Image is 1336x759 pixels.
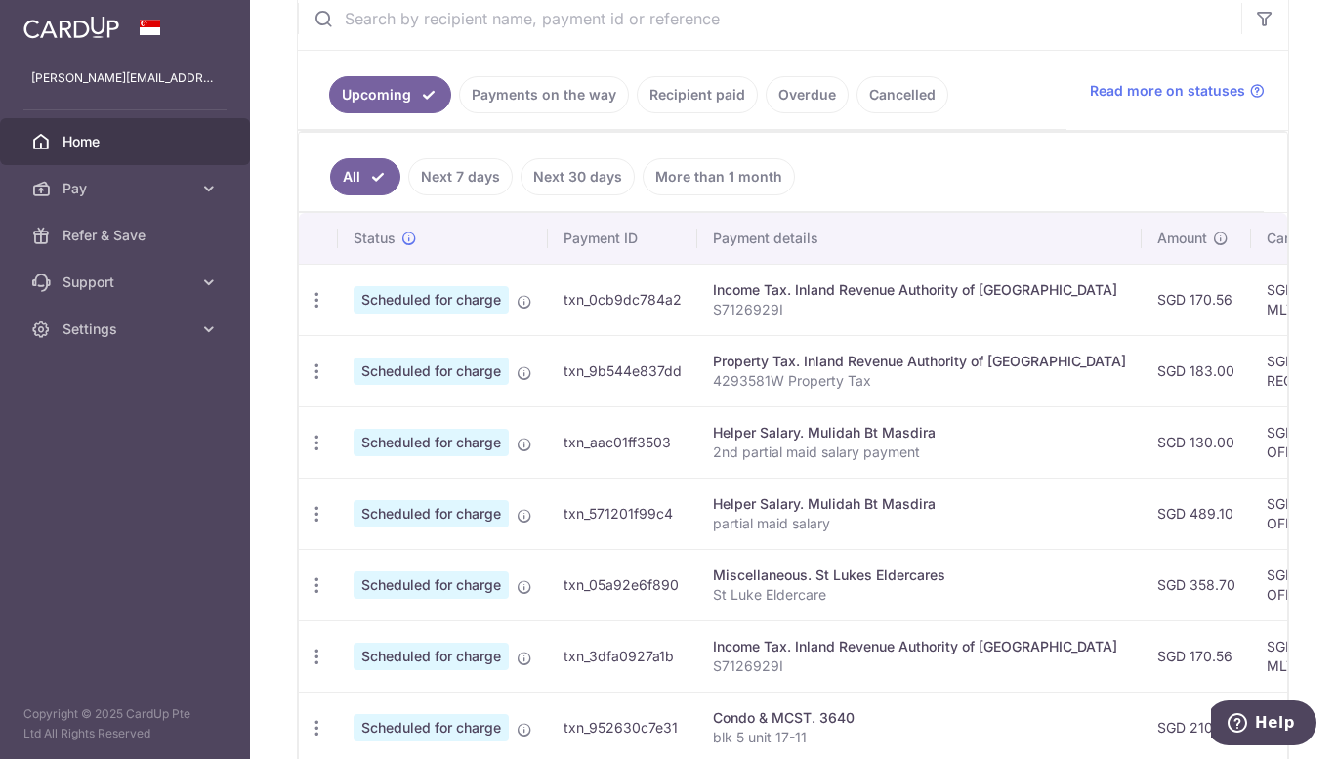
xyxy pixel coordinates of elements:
[1142,478,1251,549] td: SGD 489.10
[548,213,697,264] th: Payment ID
[713,708,1126,728] div: Condo & MCST. 3640
[354,571,509,599] span: Scheduled for charge
[548,406,697,478] td: txn_aac01ff3503
[31,68,219,88] p: [PERSON_NAME][EMAIL_ADDRESS][DOMAIN_NAME]
[637,76,758,113] a: Recipient paid
[713,656,1126,676] p: S7126929I
[713,423,1126,443] div: Helper Salary. Mulidah Bt Masdira
[1211,700,1316,749] iframe: Opens a widget where you can find more information
[713,728,1126,747] p: blk 5 unit 17-11
[713,300,1126,319] p: S7126929I
[766,76,849,113] a: Overdue
[548,478,697,549] td: txn_571201f99c4
[548,335,697,406] td: txn_9b544e837dd
[63,226,191,245] span: Refer & Save
[713,371,1126,391] p: 4293581W Property Tax
[1142,620,1251,692] td: SGD 170.56
[23,16,119,39] img: CardUp
[521,158,635,195] a: Next 30 days
[63,319,191,339] span: Settings
[713,443,1126,462] p: 2nd partial maid salary payment
[713,494,1126,514] div: Helper Salary. Mulidah Bt Masdira
[856,76,948,113] a: Cancelled
[354,714,509,741] span: Scheduled for charge
[713,514,1126,533] p: partial maid salary
[354,643,509,670] span: Scheduled for charge
[713,566,1126,585] div: Miscellaneous. St Lukes Eldercares
[354,358,509,385] span: Scheduled for charge
[329,76,451,113] a: Upcoming
[548,264,697,335] td: txn_0cb9dc784a2
[1142,335,1251,406] td: SGD 183.00
[63,179,191,198] span: Pay
[459,76,629,113] a: Payments on the way
[1090,81,1245,101] span: Read more on statuses
[713,280,1126,300] div: Income Tax. Inland Revenue Authority of [GEOGRAPHIC_DATA]
[713,637,1126,656] div: Income Tax. Inland Revenue Authority of [GEOGRAPHIC_DATA]
[713,352,1126,371] div: Property Tax. Inland Revenue Authority of [GEOGRAPHIC_DATA]
[63,132,191,151] span: Home
[643,158,795,195] a: More than 1 month
[354,286,509,314] span: Scheduled for charge
[354,500,509,527] span: Scheduled for charge
[713,585,1126,605] p: St Luke Eldercare
[63,273,191,292] span: Support
[1157,229,1207,248] span: Amount
[330,158,400,195] a: All
[1142,406,1251,478] td: SGD 130.00
[354,429,509,456] span: Scheduled for charge
[1090,81,1265,101] a: Read more on statuses
[548,620,697,692] td: txn_3dfa0927a1b
[1142,264,1251,335] td: SGD 170.56
[1142,549,1251,620] td: SGD 358.70
[354,229,396,248] span: Status
[697,213,1142,264] th: Payment details
[408,158,513,195] a: Next 7 days
[548,549,697,620] td: txn_05a92e6f890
